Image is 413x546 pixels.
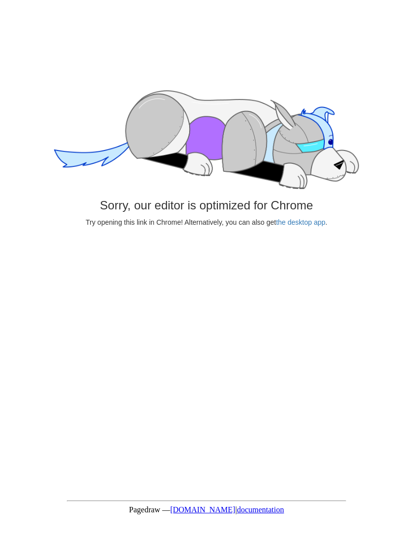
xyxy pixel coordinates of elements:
[32,496,381,514] footer: Pagedraw — |
[54,90,359,189] img: down_pagedog.png
[276,218,325,226] a: the desktop app
[16,199,397,212] h3: Sorry, our editor is optimized for Chrome
[170,505,236,514] a: [DOMAIN_NAME]
[86,218,327,226] span: Try opening this link in Chrome! Alternatively, you can also get .
[237,505,284,514] a: documentation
